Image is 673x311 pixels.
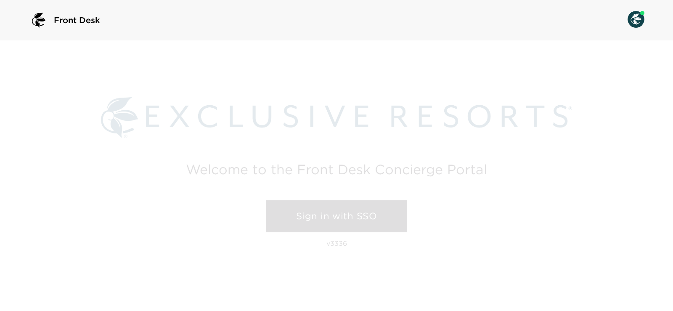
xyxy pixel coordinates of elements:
img: Exclusive Resorts logo [101,97,572,138]
a: Sign in with SSO [266,200,407,232]
p: v3336 [326,239,347,247]
span: Front Desk [54,14,100,26]
img: User [628,11,644,28]
img: logo [29,10,49,30]
h2: Welcome to the Front Desk Concierge Portal [186,163,487,176]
